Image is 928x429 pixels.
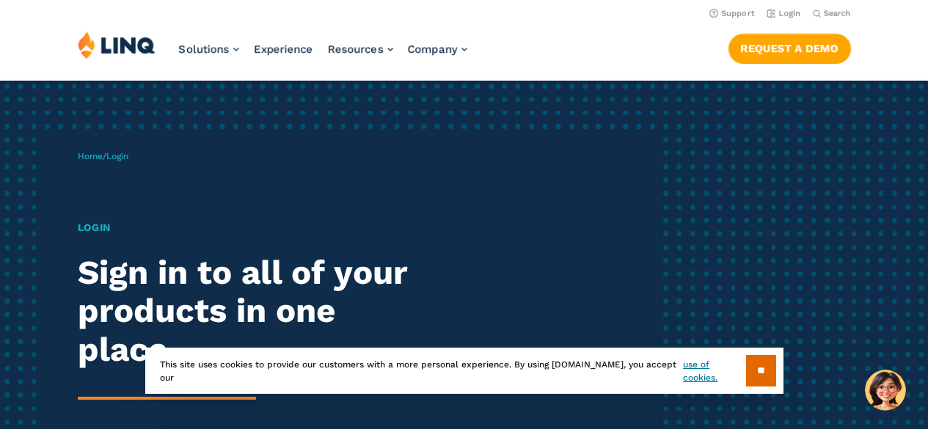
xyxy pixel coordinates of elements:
[78,151,128,161] span: /
[78,31,156,59] img: LINQ | K‑12 Software
[78,220,435,235] h1: Login
[328,43,384,56] span: Resources
[709,9,755,18] a: Support
[145,348,783,394] div: This site uses cookies to provide our customers with a more personal experience. By using [DOMAIN...
[865,370,906,411] button: Hello, have a question? Let’s chat.
[179,43,230,56] span: Solutions
[408,43,467,56] a: Company
[813,8,851,19] button: Open Search Bar
[728,34,851,63] a: Request a Demo
[78,151,103,161] a: Home
[254,43,313,56] a: Experience
[728,31,851,63] nav: Button Navigation
[179,43,239,56] a: Solutions
[78,254,435,370] h2: Sign in to all of your products in one place.
[767,9,801,18] a: Login
[106,151,128,161] span: Login
[683,358,745,384] a: use of cookies.
[408,43,458,56] span: Company
[824,9,851,18] span: Search
[328,43,393,56] a: Resources
[179,31,467,79] nav: Primary Navigation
